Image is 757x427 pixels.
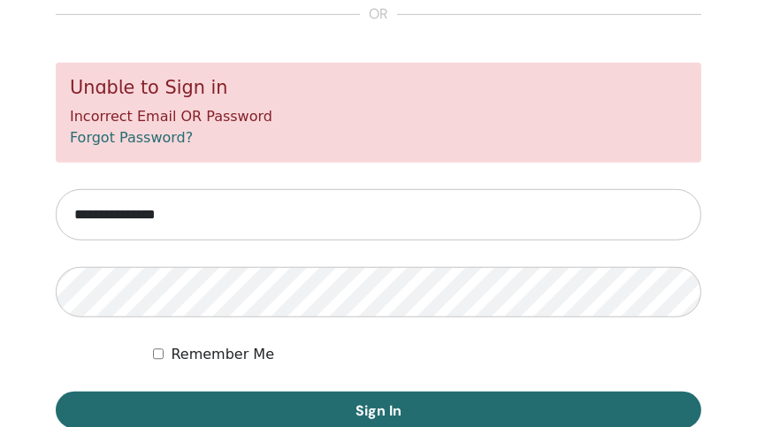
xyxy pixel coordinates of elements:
[70,77,687,99] h5: Unable to Sign in
[70,129,193,146] a: Forgot Password?
[56,63,701,163] div: Incorrect Email OR Password
[153,344,702,365] div: Keep me authenticated indefinitely or until I manually logout
[171,344,274,365] label: Remember Me
[360,4,397,26] span: or
[356,401,401,420] span: Sign In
